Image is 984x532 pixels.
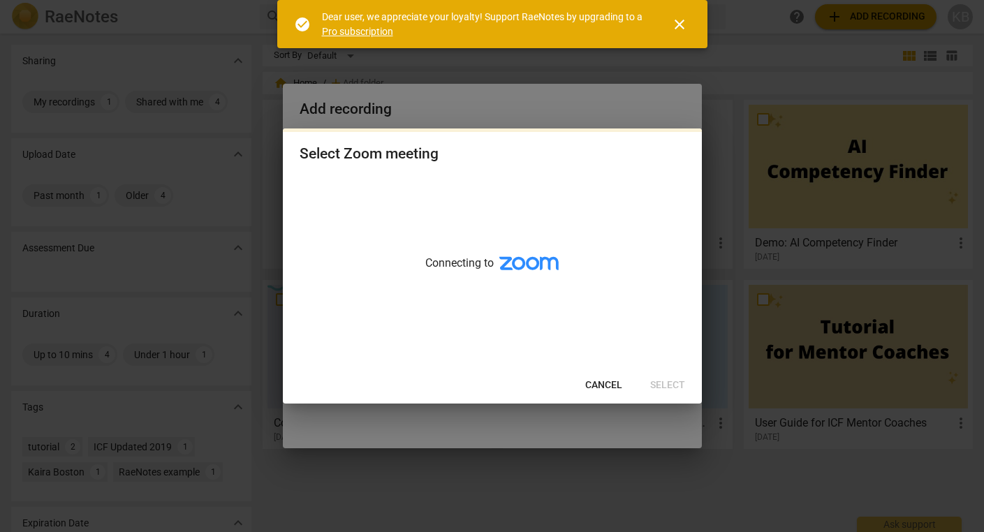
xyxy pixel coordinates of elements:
[663,8,696,41] button: Close
[322,26,393,37] a: Pro subscription
[322,10,646,38] div: Dear user, we appreciate your loyalty! Support RaeNotes by upgrading to a
[574,373,633,398] button: Cancel
[585,378,622,392] span: Cancel
[300,145,439,163] div: Select Zoom meeting
[671,16,688,33] span: close
[283,176,702,367] div: Connecting to
[294,16,311,33] span: check_circle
